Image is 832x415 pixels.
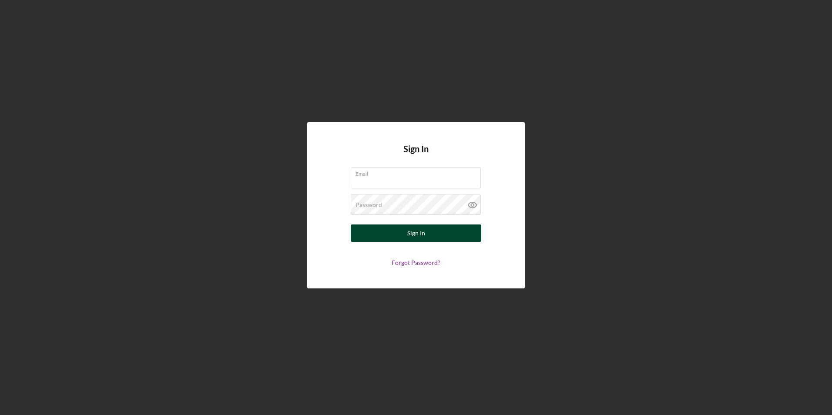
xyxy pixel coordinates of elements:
label: Email [356,167,481,177]
a: Forgot Password? [392,259,440,266]
div: Sign In [407,224,425,242]
label: Password [356,201,382,208]
button: Sign In [351,224,481,242]
h4: Sign In [403,144,429,167]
